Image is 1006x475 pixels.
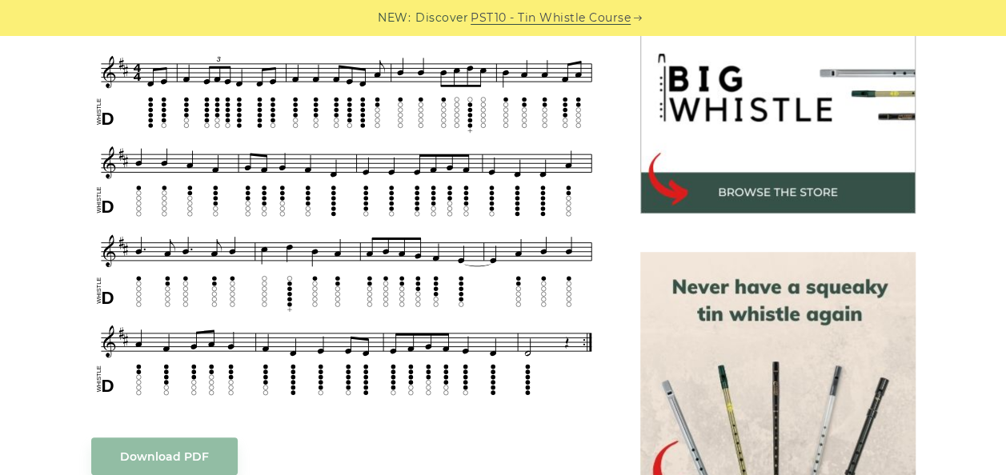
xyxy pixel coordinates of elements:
a: Download PDF [91,437,238,475]
img: The Galway Girl Tin Whistle Tab & Sheet Music [91,9,602,405]
a: PST10 - Tin Whistle Course [471,9,631,27]
span: Discover [415,9,468,27]
span: NEW: [378,9,411,27]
